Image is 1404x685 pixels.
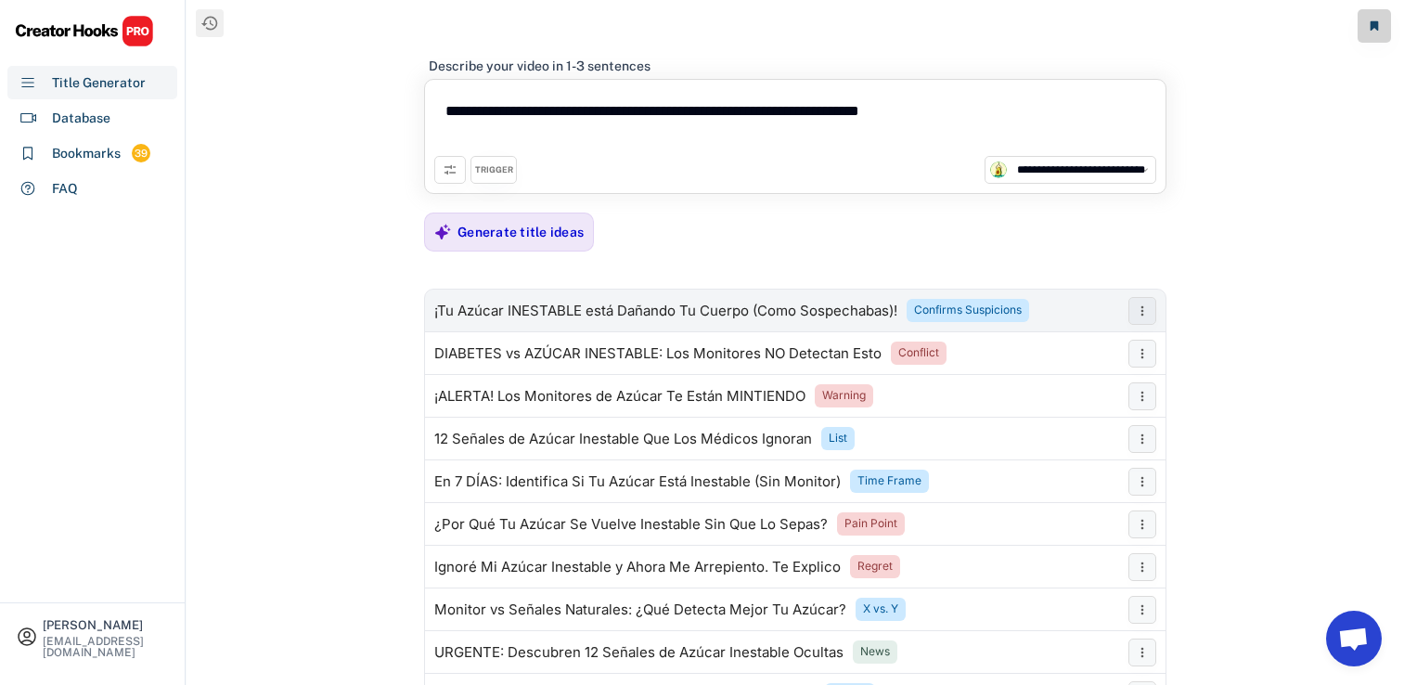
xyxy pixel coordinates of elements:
div: URGENTE: Descubren 12 Señales de Azúcar Inestable Ocultas [434,645,844,660]
img: CHPRO%20Logo.svg [15,15,154,47]
div: Database [52,109,110,128]
div: [EMAIL_ADDRESS][DOMAIN_NAME] [43,636,169,658]
div: Regret [857,559,893,575]
div: Warning [822,388,866,404]
div: Describe your video in 1-3 sentences [429,58,650,74]
div: TRIGGER [475,164,513,176]
div: Conflict [898,345,939,361]
div: ¡ALERTA! Los Monitores de Azúcar Te Están MINTIENDO [434,389,805,404]
div: Generate title ideas [457,224,584,240]
img: channels4_profile.jpg [990,162,1007,178]
div: 12 Señales de Azúcar Inestable Que Los Médicos Ignoran [434,432,812,446]
div: Title Generator [52,73,146,93]
div: 39 [132,146,150,162]
div: Confirms Suspicions [914,303,1022,318]
div: Time Frame [857,473,921,489]
div: List [829,431,847,446]
div: X vs. Y [863,601,898,617]
div: FAQ [52,179,78,199]
div: Ignoré Mi Azúcar Inestable y Ahora Me Arrepiento. Te Explico [434,560,841,575]
div: Pain Point [844,516,897,532]
div: ¡Tu Azúcar INESTABLE está Dañando Tu Cuerpo (Como Sospechabas)! [434,304,897,318]
div: ¿Por Qué Tu Azúcar Se Vuelve Inestable Sin Que Lo Sepas? [434,517,828,532]
a: Chat abierto [1326,611,1382,666]
div: Monitor vs Señales Naturales: ¿Qué Detecta Mejor Tu Azúcar? [434,602,846,617]
div: Bookmarks [52,144,121,163]
div: News [860,644,890,660]
div: [PERSON_NAME] [43,619,169,631]
div: En 7 DÍAS: Identifica Si Tu Azúcar Está Inestable (Sin Monitor) [434,474,841,489]
div: DIABETES vs AZÚCAR INESTABLE: Los Monitores NO Detectan Esto [434,346,882,361]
